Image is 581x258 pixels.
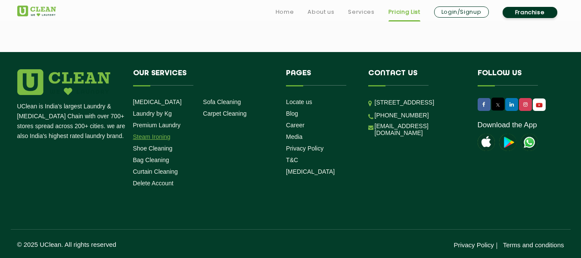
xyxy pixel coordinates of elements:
[17,6,56,16] img: UClean Laundry and Dry Cleaning
[133,145,173,152] a: Shoe Cleaning
[375,98,465,107] p: [STREET_ADDRESS]
[286,110,298,117] a: Blog
[521,134,538,151] img: UClean Laundry and Dry Cleaning
[308,7,334,17] a: About us
[286,157,298,163] a: T&C
[203,98,241,105] a: Sofa Cleaning
[133,110,172,117] a: Laundry by Kg
[286,122,304,129] a: Career
[348,7,374,17] a: Services
[368,69,465,86] h4: Contact us
[503,241,564,249] a: Terms and conditions
[499,134,516,151] img: playstoreicon.png
[203,110,246,117] a: Carpet Cleaning
[286,69,355,86] h4: Pages
[454,241,494,249] a: Privacy Policy
[375,123,465,136] a: [EMAIL_ADDRESS][DOMAIN_NAME]
[133,69,273,86] h4: Our Services
[17,241,291,248] p: © 2025 UClean. All rights reserved
[478,121,537,129] a: Download the App
[133,98,182,105] a: [MEDICAL_DATA]
[286,145,323,152] a: Privacy Policy
[133,168,178,175] a: Curtain Cleaning
[286,133,302,140] a: Media
[534,101,545,110] img: UClean Laundry and Dry Cleaning
[375,112,429,119] a: [PHONE_NUMBER]
[388,7,420,17] a: Pricing List
[133,157,169,163] a: Bag Cleaning
[478,134,495,151] img: apple-icon.png
[133,180,174,187] a: Delete Account
[133,122,181,129] a: Premium Laundry
[17,101,127,141] p: UClean is India's largest Laundry & [MEDICAL_DATA] Chain with over 700+ stores spread across 200+...
[503,7,557,18] a: Franchise
[276,7,294,17] a: Home
[17,69,110,95] img: logo.png
[133,133,171,140] a: Steam Ironing
[286,168,335,175] a: [MEDICAL_DATA]
[434,6,489,18] a: Login/Signup
[286,98,312,105] a: Locate us
[478,69,553,86] h4: Follow us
